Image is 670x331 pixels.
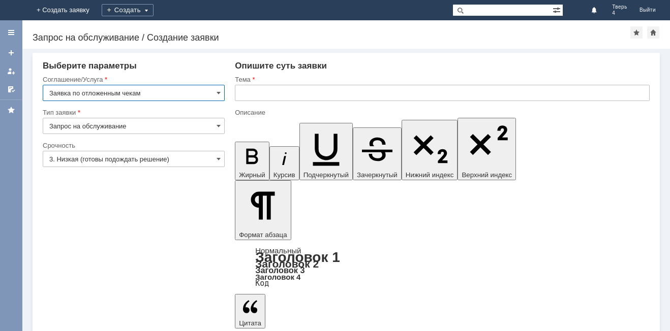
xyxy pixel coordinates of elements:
[235,180,291,240] button: Формат абзаца
[255,249,340,265] a: Заголовок 1
[402,120,458,180] button: Нижний индекс
[235,294,265,328] button: Цитата
[406,171,454,179] span: Нижний индекс
[553,5,563,14] span: Расширенный поиск
[647,26,659,39] div: Сделать домашней страницей
[462,171,512,179] span: Верхний индекс
[43,142,223,149] div: Срочность
[303,171,349,179] span: Подчеркнутый
[3,45,19,61] a: Создать заявку
[3,63,19,79] a: Мои заявки
[630,26,643,39] div: Добавить в избранное
[255,246,301,255] a: Нормальный
[239,319,261,327] span: Цитата
[255,273,300,281] a: Заголовок 4
[612,4,627,10] span: Тверь
[273,171,295,179] span: Курсив
[235,109,648,116] div: Описание
[255,266,304,275] a: Заголовок 3
[255,258,319,270] a: Заголовок 2
[255,279,269,288] a: Код
[299,123,353,180] button: Подчеркнутый
[357,171,398,179] span: Зачеркнутый
[269,146,299,180] button: Курсив
[235,142,269,180] button: Жирный
[235,76,648,83] div: Тема
[458,118,516,180] button: Верхний индекс
[43,109,223,116] div: Тип заявки
[43,61,137,71] span: Выберите параметры
[235,61,327,71] span: Опишите суть заявки
[43,76,223,83] div: Соглашение/Услуга
[235,247,650,287] div: Формат абзаца
[239,171,265,179] span: Жирный
[3,81,19,97] a: Мои согласования
[33,32,630,43] div: Запрос на обслуживание / Создание заявки
[102,4,154,16] div: Создать
[612,10,627,16] span: 4
[353,127,402,180] button: Зачеркнутый
[239,231,287,239] span: Формат абзаца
